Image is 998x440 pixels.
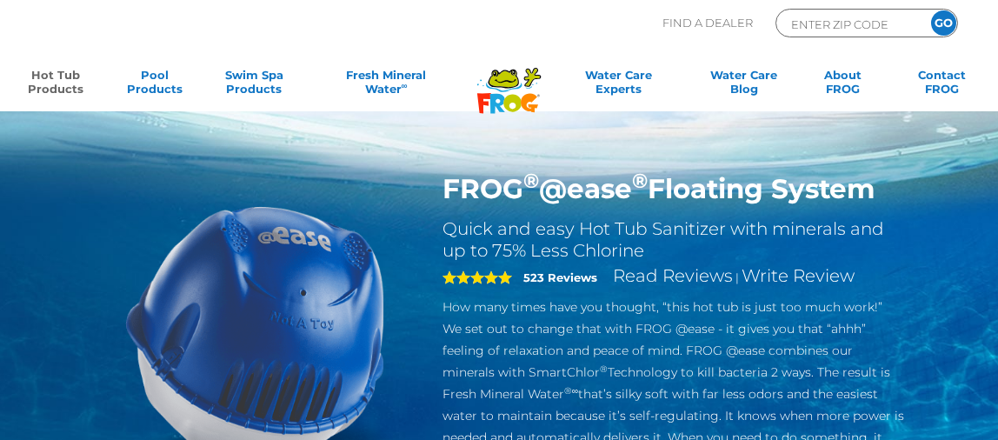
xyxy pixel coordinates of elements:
[600,363,608,375] sup: ®
[613,265,733,286] a: Read Reviews
[116,68,194,103] a: PoolProducts
[632,168,648,193] sup: ®
[903,68,981,103] a: ContactFROG
[468,45,550,114] img: Frog Products Logo
[402,81,408,90] sup: ∞
[735,270,739,284] span: |
[523,168,539,193] sup: ®
[662,9,753,37] p: Find A Dealer
[442,218,904,262] h2: Quick and easy Hot Tub Sanitizer with minerals and up to 75% Less Chlorine
[442,270,512,284] span: 5
[216,68,293,103] a: Swim SpaProducts
[931,10,956,36] input: GO
[442,172,904,205] h1: FROG @ease Floating System
[705,68,782,103] a: Water CareBlog
[742,265,855,286] a: Write Review
[804,68,882,103] a: AboutFROG
[554,68,683,103] a: Water CareExperts
[564,385,579,397] sup: ®∞
[315,68,457,103] a: Fresh MineralWater∞
[17,68,95,103] a: Hot TubProducts
[523,270,597,284] strong: 523 Reviews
